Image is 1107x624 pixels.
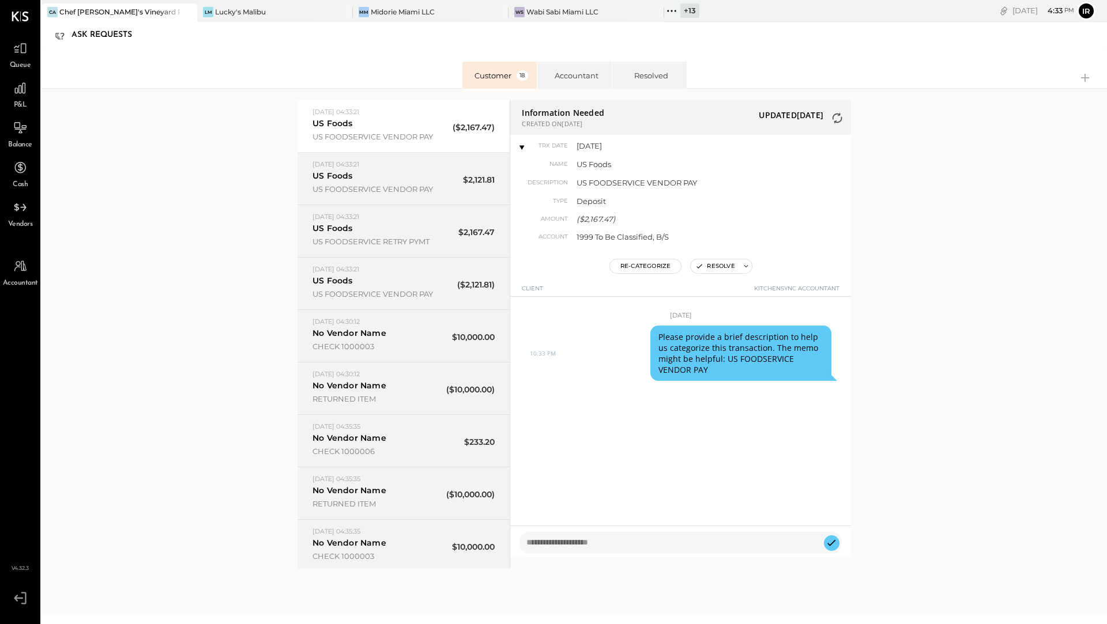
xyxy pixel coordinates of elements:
[203,7,213,17] div: LM
[3,278,38,289] span: Accountant
[312,422,360,430] span: [DATE] 04:35:35
[577,141,732,151] span: [DATE]
[312,475,360,483] span: [DATE] 04:35:35
[312,328,386,339] div: No Vendor Name
[522,197,568,205] span: Type
[522,119,604,128] span: CREATED ON [DATE]
[522,215,568,223] span: Amount
[71,26,144,44] div: Ask Requests
[522,107,604,118] span: Information Needed
[312,433,386,444] div: No Vendor Name
[549,70,604,81] div: Accountant
[312,108,359,116] span: [DATE] 04:33:21
[312,275,353,286] div: US Foods
[446,384,495,395] span: ($10,000.00)
[312,538,386,549] div: No Vendor Name
[530,350,556,357] time: 10:33 PM
[754,285,839,299] span: KitchenSync Accountant
[312,236,440,247] span: US FOODSERVICE RETRY PYMT
[577,214,615,224] span: ($2,167.47)
[312,317,360,326] span: [DATE] 04:30:12
[514,7,525,17] div: WS
[312,551,440,561] span: CHECK 1000003
[1,255,40,289] a: Accountant
[474,70,529,81] div: Customer
[526,7,598,17] div: Wabi Sabi Miami LLC
[312,160,359,168] span: [DATE] 04:33:21
[998,5,1010,17] div: copy link
[312,498,440,509] span: RETURNED ITEM
[371,7,435,17] div: Midorie Miami LLC
[1,37,40,71] a: Queue
[312,341,440,351] span: CHECK 1000003
[453,122,495,133] span: ($2,167.47)
[312,380,386,391] div: No Vendor Name
[457,279,495,290] span: ($2,121.81)
[215,7,266,17] div: Lucky's Malibu
[522,179,568,187] span: Description
[312,485,386,496] div: No Vendor Name
[522,142,568,150] span: TRX Date
[312,394,440,404] span: RETURNED ITEM
[1012,5,1074,16] div: [DATE]
[1077,2,1095,20] button: Ir
[463,175,495,186] span: $2,121.81
[312,265,359,273] span: [DATE] 04:33:21
[458,227,495,238] span: $2,167.47
[522,297,839,320] div: [DATE]
[312,118,353,129] div: US Foods
[8,220,33,230] span: Vendors
[650,326,831,381] blockquote: Please provide a brief description to help us categorize this transaction. The memo might be help...
[312,370,360,378] span: [DATE] 04:30:12
[312,446,440,456] span: CHECK 1000006
[312,131,440,142] span: US FOODSERVICE VENDOR PAY
[612,62,687,89] li: Resolved
[312,527,360,535] span: [DATE] 04:35:35
[312,213,359,221] span: [DATE] 04:33:21
[312,171,353,181] div: US Foods
[577,196,732,206] span: Deposit
[359,7,369,17] div: MM
[1,196,40,230] a: Vendors
[522,160,568,168] span: Name
[522,233,568,241] span: Account
[14,100,27,111] span: P&L
[1,157,40,190] a: Cash
[452,332,495,343] span: $10,000.00
[577,232,732,242] span: 1999 To Be Classified, B/S
[1,77,40,111] a: P&L
[610,259,681,273] button: Re-Categorize
[680,3,699,18] div: + 13
[13,180,28,190] span: Cash
[312,184,440,194] span: US FOODSERVICE VENDOR PAY
[1,117,40,150] a: Balance
[8,140,32,150] span: Balance
[522,285,543,299] span: Client
[517,70,528,81] span: 18
[577,159,732,169] span: US Foods
[452,542,495,553] span: $10,000.00
[10,60,31,71] span: Queue
[691,259,739,273] button: Resolve
[59,7,180,17] div: Chef [PERSON_NAME]'s Vineyard Restaurant
[446,489,495,500] span: ($10,000.00)
[312,223,353,234] div: US Foods
[577,177,732,188] span: US FOODSERVICE VENDOR PAY
[312,289,440,299] span: US FOODSERVICE VENDOR PAY
[759,109,823,120] span: UPDATED [DATE]
[464,437,495,448] span: $233.20
[47,7,58,17] div: CA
